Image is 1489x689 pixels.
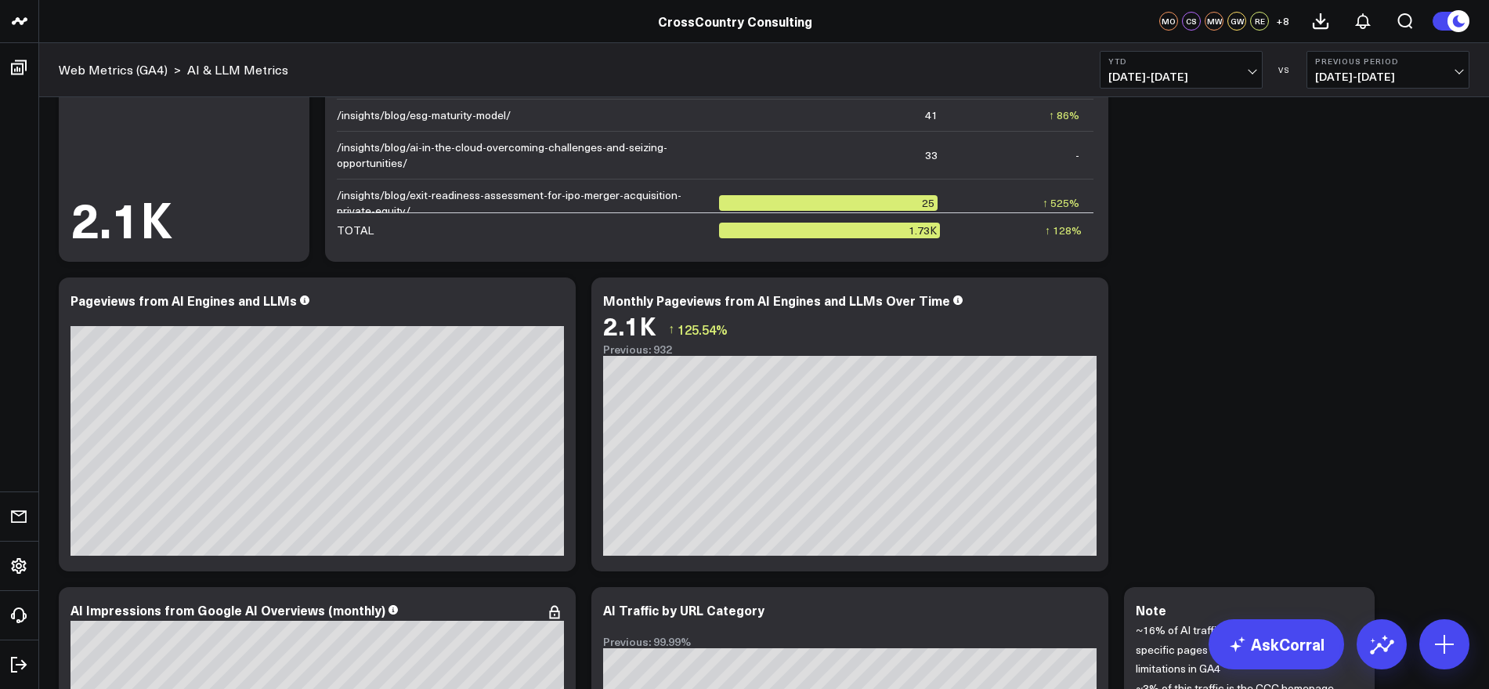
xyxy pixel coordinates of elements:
div: /insights/blog/exit-readiness-assessment-for-ipo-merger-acquisition-private-equity/ [337,187,705,219]
div: MW [1205,12,1223,31]
div: Pageviews from AI Engines and LLMs [70,292,297,309]
a: Web Metrics (GA4) [59,61,168,78]
a: CrossCountry Consulting [658,13,812,30]
div: 2.1K [70,194,172,242]
div: CS [1182,12,1201,31]
span: [DATE] - [DATE] [1315,71,1461,83]
b: Previous Period [1315,56,1461,66]
div: 1.73K [719,223,940,238]
div: Monthly Pageviews from AI Engines and LLMs Over Time [603,292,950,309]
a: AI & LLM Metrics [187,61,288,78]
b: YTD [1108,56,1254,66]
div: 2.1K [603,311,656,339]
div: ↑ 525% [1043,195,1079,211]
a: AskCorral [1209,619,1344,669]
div: 25 [719,195,938,211]
div: RE [1250,12,1269,31]
div: AI Impressions from Google AI Overviews (monthly) [70,601,385,618]
span: ↑ [668,319,674,339]
div: - [1075,147,1079,163]
div: ↑ 128% [1045,223,1082,238]
span: + 8 [1276,16,1289,27]
div: MO [1159,12,1178,31]
div: VS [1270,65,1299,74]
span: [DATE] - [DATE] [1108,71,1254,83]
div: ↑ 86% [1049,107,1079,123]
button: YTD[DATE]-[DATE] [1100,51,1263,89]
div: /insights/blog/ai-in-the-cloud-overcoming-challenges-and-seizing-opportunities/ [337,140,705,171]
div: /insights/blog/esg-maturity-model/ [337,107,511,123]
div: > [59,61,181,78]
button: +8 [1273,12,1292,31]
div: Previous: 932 [603,343,1097,356]
div: 33 [925,147,938,163]
div: GW [1227,12,1246,31]
div: 41 [925,107,938,123]
button: Previous Period[DATE]-[DATE] [1306,51,1469,89]
div: TOTAL [337,223,374,238]
div: Previous: 99.99% [603,636,1097,648]
div: AI Traffic by URL Category [603,601,764,618]
div: Note [1136,601,1166,618]
span: 125.54% [678,321,728,338]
